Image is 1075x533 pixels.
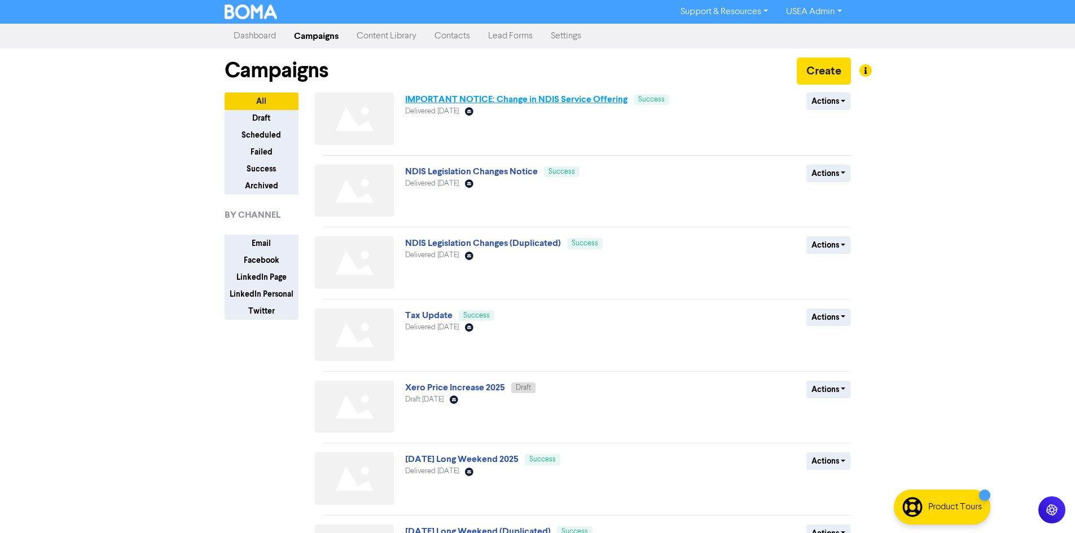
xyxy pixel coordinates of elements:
button: Create [797,58,851,85]
img: Not found [315,309,394,361]
a: Contacts [425,25,479,47]
span: Success [529,456,556,463]
a: Campaigns [285,25,348,47]
button: Actions [806,92,851,110]
a: NDIS Legislation Changes Notice [405,166,538,177]
img: Not found [315,236,394,289]
a: USEA Admin [777,3,850,21]
span: Delivered [DATE] [405,180,459,187]
button: Success [225,160,299,178]
span: Draft [516,384,531,391]
a: NDIS Legislation Changes (Duplicated) [405,237,561,249]
a: Xero Price Increase 2025 [405,382,505,393]
a: Support & Resources [672,3,777,21]
button: Archived [225,177,299,195]
span: Success [638,96,665,103]
img: BOMA Logo [225,5,278,19]
button: Actions [806,165,851,182]
button: LinkedIn Personal [225,285,299,303]
a: Tax Update [405,310,453,321]
a: IMPORTANT NOTICE: Change in NDIS Service Offering [405,94,628,105]
span: Delivered [DATE] [405,108,459,115]
img: Not found [315,381,394,433]
span: Delivered [DATE] [405,468,459,475]
span: Draft [DATE] [405,396,444,403]
a: Dashboard [225,25,285,47]
img: Not found [315,452,394,505]
button: Draft [225,109,299,127]
span: Delivered [DATE] [405,252,459,259]
a: Lead Forms [479,25,542,47]
span: Delivered [DATE] [405,324,459,331]
iframe: Chat Widget [933,411,1075,533]
span: Success [572,240,598,247]
span: BY CHANNEL [225,208,280,222]
a: Content Library [348,25,425,47]
button: Actions [806,236,851,254]
a: [DATE] Long Weekend 2025 [405,453,519,465]
button: Failed [225,143,299,161]
button: Email [225,235,299,252]
img: Not found [315,165,394,217]
button: All [225,92,299,110]
button: Actions [806,309,851,326]
span: Success [549,168,575,175]
button: Facebook [225,252,299,269]
button: Actions [806,381,851,398]
img: Not found [315,92,394,145]
a: Settings [542,25,590,47]
button: Actions [806,452,851,470]
button: LinkedIn Page [225,268,299,286]
button: Twitter [225,302,299,320]
button: Scheduled [225,126,299,144]
h1: Campaigns [225,58,328,83]
span: Success [463,312,490,319]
